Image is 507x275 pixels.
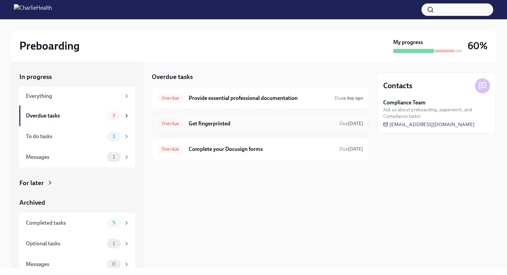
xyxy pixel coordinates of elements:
a: OverdueGet fingerprintedDue[DATE] [158,118,363,129]
div: Overdue tasks [26,112,104,120]
a: OverdueComplete your Docusign formsDue[DATE] [158,144,363,155]
span: Ask us about preboarding, paperwork, and Compliance tasks! [383,106,490,120]
div: Completed tasks [26,219,104,227]
strong: [DATE] [348,121,363,126]
h4: Contacts [383,81,412,91]
span: Due [339,121,363,126]
span: 3 [108,113,119,118]
span: Overdue [158,95,183,101]
a: Messages0 [19,254,135,275]
h2: Preboarding [19,39,80,53]
strong: My progress [393,39,423,46]
h6: Complete your Docusign forms [189,145,334,153]
span: Due [339,146,363,152]
span: 5 [108,220,119,225]
div: Optional tasks [26,240,104,247]
span: Due [335,95,363,101]
img: CharlieHealth [14,4,52,15]
a: Completed tasks5 [19,213,135,233]
div: To do tasks [26,133,104,140]
span: 1 [109,154,119,160]
h6: Provide essential professional documentation [189,94,329,102]
div: Messages [26,261,104,268]
h6: Get fingerprinted [189,120,334,128]
a: To do tasks1 [19,126,135,147]
strong: Compliance Team [383,99,426,106]
span: Overdue [158,146,183,152]
a: Optional tasks1 [19,233,135,254]
a: For later [19,179,135,187]
h5: Overdue tasks [152,72,193,81]
strong: a day ago [343,95,363,101]
a: OverdueProvide essential professional documentationDuea day ago [158,93,363,104]
span: August 28th, 2025 09:00 [339,146,363,152]
a: Everything [19,87,135,105]
div: For later [19,179,44,187]
a: [EMAIL_ADDRESS][DOMAIN_NAME] [383,121,475,128]
a: Archived [19,198,135,207]
span: 1 [109,134,119,139]
h3: 60% [468,40,488,52]
a: Overdue tasks3 [19,105,135,126]
span: August 28th, 2025 09:00 [339,120,363,127]
a: Messages1 [19,147,135,167]
a: In progress [19,72,135,81]
span: Overdue [158,121,183,126]
span: 1 [109,241,119,246]
span: 0 [108,262,120,267]
div: Everything [26,92,121,100]
strong: [DATE] [348,146,363,152]
div: Messages [26,153,104,161]
span: August 27th, 2025 09:00 [335,95,363,101]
